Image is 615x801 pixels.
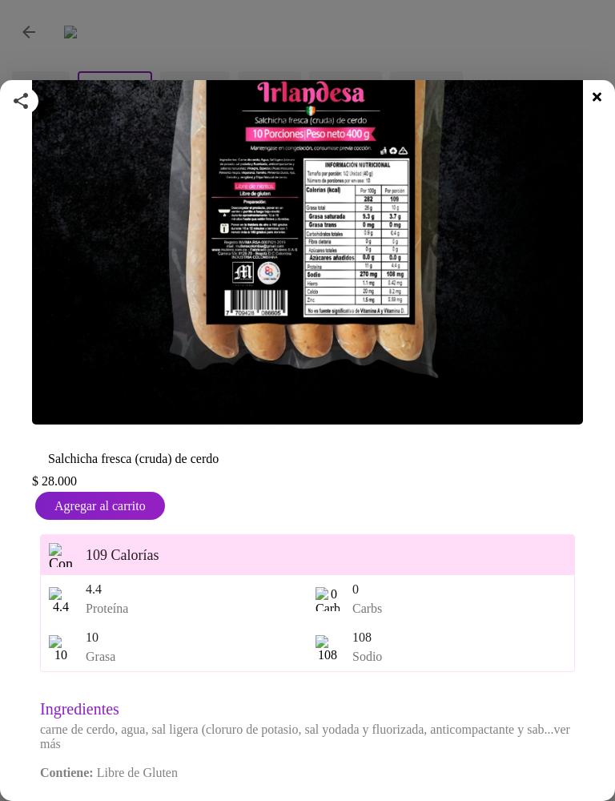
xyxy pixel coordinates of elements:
div: Libre de Gluten [40,751,575,780]
span: 108 [352,628,553,647]
button: Agregar al carrito [35,492,165,520]
span: carne de cerdo, agua, sal ligera (cloruro de potasio, sal yodada y fluorizada, anticompactante y ... [40,723,570,751]
span: 10 [86,628,287,647]
a: ver más [40,723,570,751]
p: Sodio [352,647,553,666]
b: Contiene: [40,766,94,779]
iframe: Messagebird Livechat Widget [538,724,615,801]
img: 108 Sodio [316,635,340,659]
img: Contenido calórico [49,543,73,567]
div: $ 28.000 [32,474,583,489]
img: 10 Grasa [49,635,73,659]
span: 4.4 [86,580,287,599]
span: Salchicha fresca (cruda) de cerdo [48,452,219,465]
img: 0 Carbs [316,587,340,611]
p: Proteína [86,599,287,618]
span: 0 [352,580,553,599]
span: 109 Calorías [86,545,553,566]
div: Ingredientes [40,700,575,718]
p: Grasa [86,647,287,666]
p: Carbs [352,599,553,618]
span: Agregar al carrito [54,498,146,513]
img: 4.4 Proteína [49,587,73,611]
